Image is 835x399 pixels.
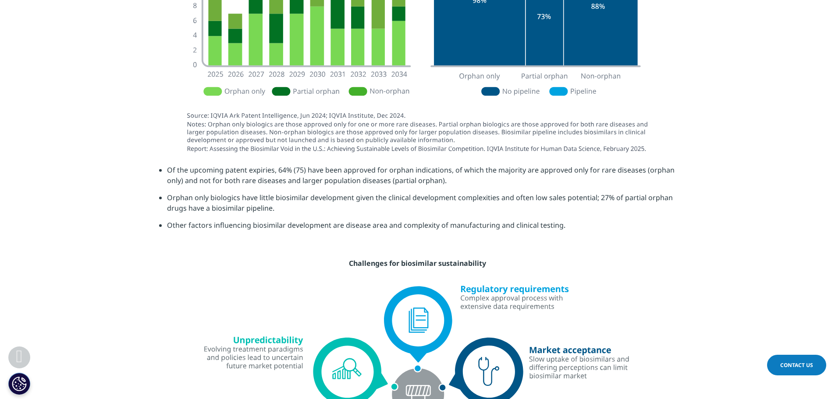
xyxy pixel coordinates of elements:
[167,220,676,237] li: Other factors influencing biosimilar development are disease area and complexity of manufacturing...
[780,361,813,369] span: Contact Us
[167,192,676,220] li: Orphan only biologics have little biosimilar development given the clinical development complexit...
[767,355,826,375] a: Contact Us
[8,373,30,395] button: Cookies Settings
[159,258,676,275] p: Challenges for biosimilar sustainability
[167,165,676,192] li: Of the upcoming patent expiries, 64% (75) have been approved for orphan indications, of which the...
